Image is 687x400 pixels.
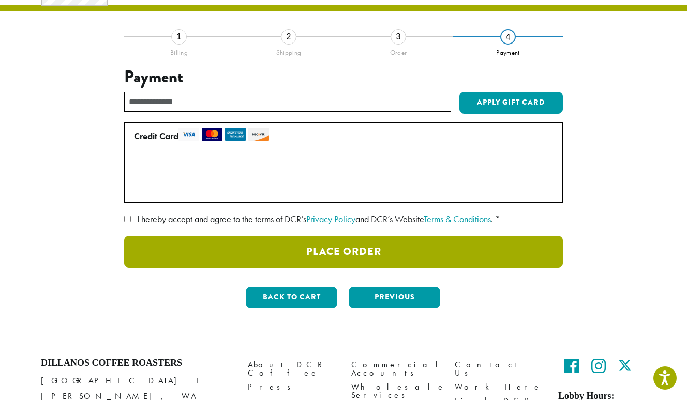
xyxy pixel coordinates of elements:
[171,29,187,45] div: 1
[495,213,500,225] abbr: required
[124,236,563,268] button: Place Order
[306,213,355,225] a: Privacy Policy
[248,128,269,141] img: discover
[248,380,336,394] a: Press
[349,287,440,308] button: Previous
[124,45,234,57] div: Billing
[455,358,543,380] a: Contact Us
[134,128,549,145] label: Credit Card
[500,29,516,45] div: 4
[455,380,543,394] a: Work Here
[225,128,246,141] img: amex
[137,213,493,225] span: I hereby accept and agree to the terms of DCR’s and DCR’s Website .
[248,358,336,380] a: About DCR Coffee
[424,213,491,225] a: Terms & Conditions
[41,358,232,369] h4: Dillanos Coffee Roasters
[234,45,343,57] div: Shipping
[281,29,296,45] div: 2
[124,67,563,87] h3: Payment
[124,216,131,222] input: I hereby accept and agree to the terms of DCR’sPrivacy Policyand DCR’s WebsiteTerms & Conditions. *
[202,128,222,141] img: mastercard
[351,358,439,380] a: Commercial Accounts
[178,128,199,141] img: visa
[453,45,563,57] div: Payment
[246,287,337,308] button: Back to cart
[459,92,563,115] button: Apply Gift Card
[391,29,406,45] div: 3
[343,45,453,57] div: Order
